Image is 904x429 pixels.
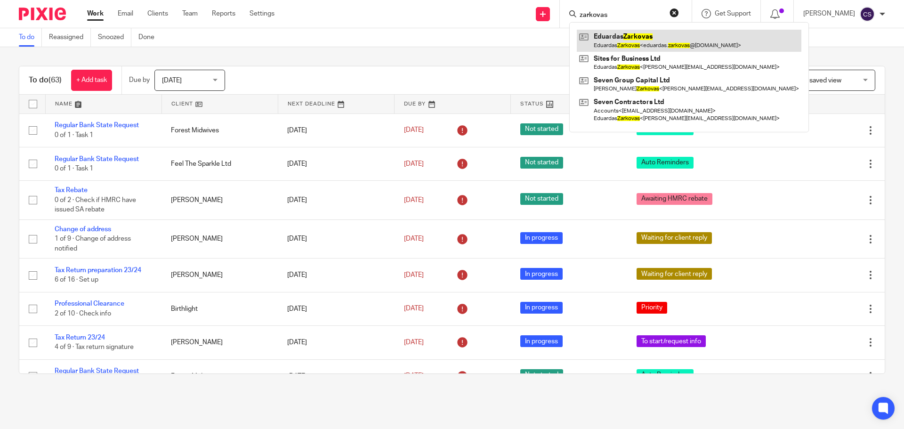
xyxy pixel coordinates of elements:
a: Email [118,9,133,18]
td: [DATE] [278,292,394,325]
span: Not started [520,193,563,205]
a: Regular Bank State Request [55,156,139,162]
span: Auto Reminders [637,369,694,381]
span: To start/request info [637,335,706,347]
span: [DATE] [404,127,424,134]
a: Team [182,9,198,18]
a: Done [138,28,161,47]
span: Select saved view [789,77,841,84]
span: Waiting for client reply [637,268,712,280]
p: [PERSON_NAME] [803,9,855,18]
img: Pixie [19,8,66,20]
a: Work [87,9,104,18]
span: Priority [637,302,667,314]
span: 0 of 1 · Task 1 [55,165,93,172]
span: Awaiting HMRC rebate [637,193,712,205]
span: 2 of 10 · Check info [55,310,111,317]
span: Waiting for client reply [637,232,712,244]
a: Tax Return preparation 23/24 [55,267,141,274]
button: Clear [670,8,679,17]
a: + Add task [71,70,112,91]
a: Professional Clearance [55,300,124,307]
a: Regular Bank State Request [55,122,139,129]
span: Auto Reminders [637,157,694,169]
a: Regular Bank State Request [55,368,139,374]
a: Tax Rebate [55,187,88,194]
span: Not started [520,157,563,169]
span: (63) [48,76,62,84]
td: [DATE] [278,259,394,292]
td: [DATE] [278,326,394,359]
a: Settings [250,9,274,18]
td: [PERSON_NAME] [161,259,278,292]
span: [DATE] [404,339,424,346]
td: [DATE] [278,113,394,147]
td: [PERSON_NAME] [161,181,278,219]
a: To do [19,28,42,47]
span: 6 of 16 · Set up [55,277,98,283]
span: Not started [520,123,563,135]
input: Search [579,11,663,20]
span: [DATE] [404,235,424,242]
a: Snoozed [98,28,131,47]
a: Tax Return 23/24 [55,334,105,341]
span: In progress [520,335,563,347]
td: [DATE] [278,181,394,219]
a: Clients [147,9,168,18]
td: Birthlight [161,292,278,325]
span: [DATE] [404,373,424,380]
p: Due by [129,75,150,85]
h1: To do [29,75,62,85]
td: [DATE] [278,147,394,180]
span: In progress [520,268,563,280]
td: [DATE] [278,359,394,393]
span: In progress [520,302,563,314]
span: In progress [520,232,563,244]
span: [DATE] [404,161,424,167]
span: [DATE] [404,306,424,312]
span: Get Support [715,10,751,17]
span: [DATE] [404,272,424,278]
span: 0 of 2 · Check if HMRC have issued SA rebate [55,197,136,213]
td: Forest Midwives [161,359,278,393]
td: [PERSON_NAME] [161,219,278,258]
span: 4 of 9 · Tax return signature [55,344,134,350]
a: Reassigned [49,28,91,47]
td: [PERSON_NAME] [161,326,278,359]
a: Reports [212,9,235,18]
td: Feel The Sparkle Ltd [161,147,278,180]
span: 1 of 9 · Change of address notified [55,235,131,252]
td: [DATE] [278,219,394,258]
a: Change of address [55,226,111,233]
span: 0 of 1 · Task 1 [55,132,93,138]
span: [DATE] [162,77,182,84]
td: Forest Midwives [161,113,278,147]
img: svg%3E [860,7,875,22]
span: [DATE] [404,197,424,203]
span: Not started [520,369,563,381]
